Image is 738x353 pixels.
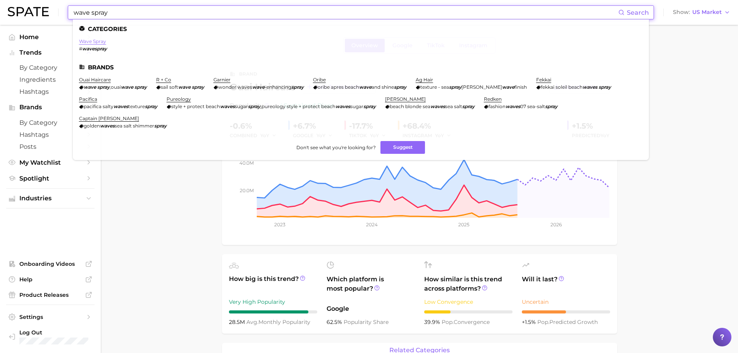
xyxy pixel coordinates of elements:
[248,103,260,109] em: spray
[79,46,82,52] span: #
[19,175,81,182] span: Spotlight
[156,77,171,83] a: r + co
[128,103,145,109] span: texture
[291,84,304,90] em: spray
[274,222,286,227] tspan: 2023
[335,103,350,109] em: waves
[522,297,610,307] div: Uncertain
[430,103,445,109] em: waves
[19,143,81,150] span: Posts
[100,123,115,129] em: waves
[167,103,376,109] div: ,
[442,319,490,325] span: convergence
[84,123,100,129] span: golden
[420,84,449,90] span: texture - sea
[19,276,81,283] span: Help
[520,103,545,109] span: 07 sea-salt
[19,49,81,56] span: Trends
[522,275,610,293] span: Will it last?
[79,26,643,32] li: Categories
[79,84,147,90] div: ,
[506,103,520,109] em: waves
[19,88,81,95] span: Hashtags
[424,310,513,313] div: 3 / 10
[318,84,359,90] span: oribe apres beach
[514,84,527,90] span: finish
[218,84,252,90] span: wonder waves
[327,304,415,313] span: Google
[6,129,95,141] a: Hashtags
[79,96,97,102] a: pacifica
[394,84,406,90] em: spray
[246,319,310,325] span: monthly popularity
[19,159,81,166] span: My Watchlist
[445,103,462,109] span: sea salt
[19,64,81,71] span: by Category
[424,297,513,307] div: Low Convergence
[327,275,415,300] span: Which platform is most popular?
[167,96,191,102] a: pureology
[545,103,557,109] em: spray
[350,103,363,109] span: sugar
[390,103,430,109] span: beach blonde sea
[537,319,549,325] abbr: popularity index
[6,258,95,270] a: Onboarding Videos
[111,84,121,90] span: ouai
[6,86,95,98] a: Hashtags
[372,84,394,90] span: and shine
[171,103,220,109] span: style + protect beach
[73,6,618,19] input: Search here for a brand, industry, or ingredient
[145,103,157,109] em: spray
[235,103,248,109] span: sugar
[229,319,246,325] span: 28.5m
[484,96,502,102] a: redken
[313,77,326,83] a: oribe
[6,62,95,74] a: by Category
[178,84,191,90] em: wave
[462,103,475,109] em: spray
[79,115,139,121] a: captain [PERSON_NAME]
[366,222,378,227] tspan: 2024
[671,7,732,17] button: ShowUS Market
[6,193,95,204] button: Industries
[536,77,551,83] a: fekkai
[6,327,95,347] a: Log out. Currently logged in with e-mail kateri.lucas@axbeauty.com.
[6,74,95,86] a: Ingredients
[19,33,81,41] span: Home
[6,102,95,113] button: Brands
[19,195,81,202] span: Industries
[296,145,376,150] span: Don't see what you're looking for?
[19,260,81,267] span: Onboarding Videos
[522,319,537,325] span: +1.5%
[6,31,95,43] a: Home
[134,84,147,90] em: spray
[115,123,154,129] span: sea salt shimmer
[261,103,335,109] span: pureology style + protect beach
[550,222,561,227] tspan: 2026
[424,319,442,325] span: 39.9%
[489,103,506,109] span: fashion
[79,64,643,71] li: Brands
[19,329,93,336] span: Log Out
[265,84,291,90] span: -enhancing
[19,119,81,126] span: by Category
[692,10,722,14] span: US Market
[541,84,583,90] span: fekkai soleil beach
[79,38,106,44] a: wave spray
[673,10,690,14] span: Show
[6,47,95,59] button: Trends
[114,103,128,109] em: waves
[442,319,454,325] abbr: popularity index
[537,319,598,325] span: predicted growth
[385,96,426,102] a: [PERSON_NAME]
[154,123,167,129] em: spray
[416,77,433,83] a: ag hair
[220,103,235,109] em: waves
[79,77,111,83] a: ouai haircare
[6,157,95,169] a: My Watchlist
[449,84,461,90] em: spray
[380,141,425,154] button: Suggest
[19,291,81,298] span: Product Releases
[522,310,610,313] div: 5 / 10
[458,222,470,227] tspan: 2025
